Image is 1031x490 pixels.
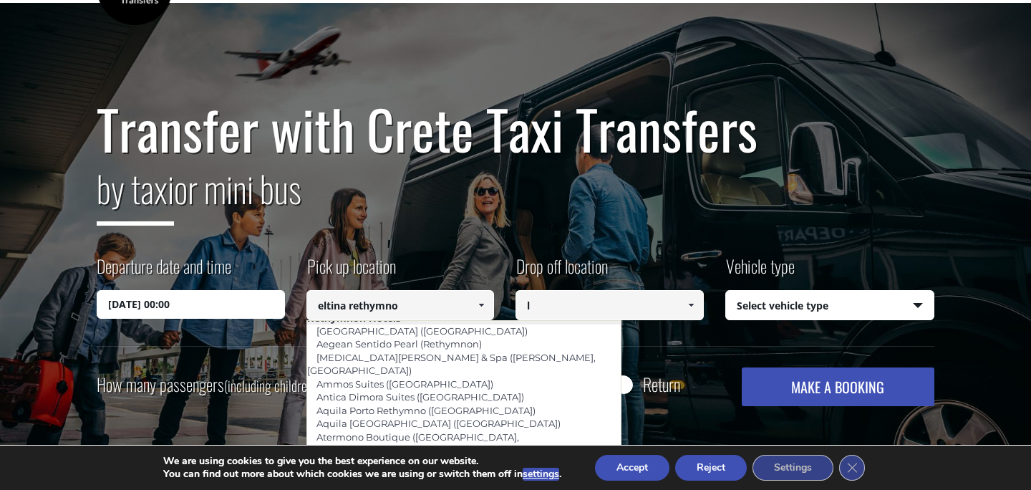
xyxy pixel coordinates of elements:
[97,254,231,290] label: Departure date and time
[97,159,934,236] h2: or mini bus
[97,161,174,226] span: by taxi
[163,468,561,481] p: You can find out more about which cookies we are using or switch them off in .
[643,375,680,393] label: Return
[307,400,545,421] a: Aquila Porto Rethymno ([GEOGRAPHIC_DATA])
[839,455,865,481] button: Close GDPR Cookie Banner
[97,367,324,403] label: How many passengers ?
[307,387,533,407] a: Antica Dimora Suites ([GEOGRAPHIC_DATA])
[224,375,316,396] small: (including children)
[752,455,833,481] button: Settings
[725,254,795,290] label: Vehicle type
[307,413,570,433] a: Aquila [GEOGRAPHIC_DATA] ([GEOGRAPHIC_DATA])
[595,455,669,481] button: Accept
[307,321,537,341] a: [GEOGRAPHIC_DATA] ([GEOGRAPHIC_DATA])
[515,254,608,290] label: Drop off location
[523,468,559,481] button: settings
[306,254,396,290] label: Pick up location
[470,290,493,320] a: Show All Items
[742,367,934,406] button: MAKE A BOOKING
[675,455,747,481] button: Reject
[97,99,934,159] h1: Transfer with Crete Taxi Transfers
[679,290,702,320] a: Show All Items
[307,427,519,460] a: Atermono Boutique ([GEOGRAPHIC_DATA], [GEOGRAPHIC_DATA])
[163,455,561,468] p: We are using cookies to give you the best experience on our website.
[515,290,704,320] input: Select drop-off location
[726,291,934,321] span: Select vehicle type
[306,290,495,320] input: Select pickup location
[307,374,503,394] a: Ammos Suites ([GEOGRAPHIC_DATA])
[307,334,491,354] a: Aegean Sentido Pearl (Rethymnon)
[307,347,596,380] a: [MEDICAL_DATA][PERSON_NAME] & Spa ([PERSON_NAME], [GEOGRAPHIC_DATA])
